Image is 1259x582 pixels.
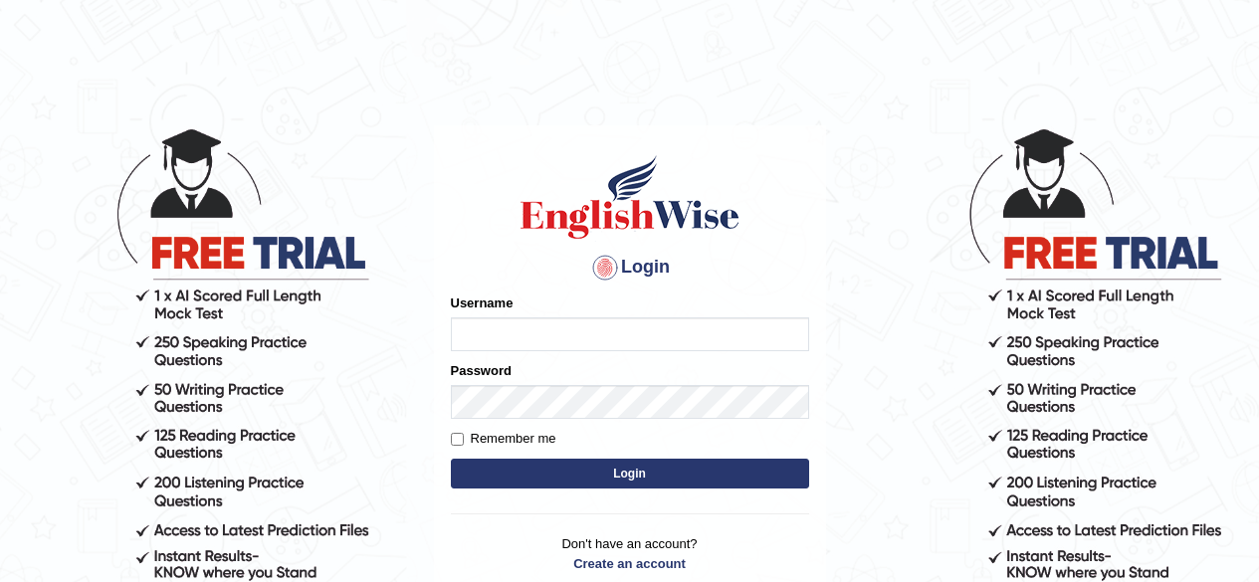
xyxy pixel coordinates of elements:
[451,361,512,380] label: Password
[451,459,809,488] button: Login
[451,293,514,312] label: Username
[451,433,464,446] input: Remember me
[517,152,743,242] img: Logo of English Wise sign in for intelligent practice with AI
[451,429,556,449] label: Remember me
[451,252,809,284] h4: Login
[451,554,809,573] a: Create an account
